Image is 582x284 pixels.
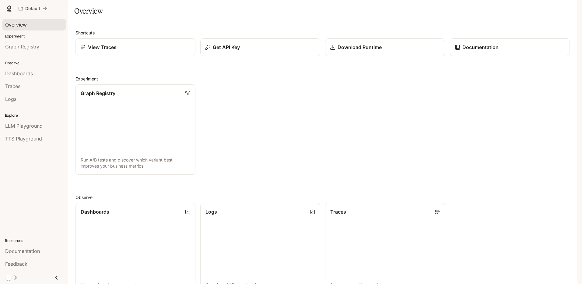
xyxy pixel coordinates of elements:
[75,38,195,56] a: View Traces
[75,84,195,175] a: Graph RegistryRun A/B tests and discover which variant best improves your business metrics
[16,2,50,15] button: All workspaces
[450,38,570,56] a: Documentation
[81,90,115,97] p: Graph Registry
[325,38,445,56] a: Download Runtime
[213,44,240,51] p: Get API Key
[81,208,109,215] p: Dashboards
[205,208,217,215] p: Logs
[74,5,103,17] h1: Overview
[330,208,346,215] p: Traces
[75,194,570,201] h2: Observe
[25,6,40,11] p: Default
[200,38,320,56] button: Get API Key
[462,44,499,51] p: Documentation
[75,76,570,82] h2: Experiment
[75,30,570,36] h2: Shortcuts
[81,157,190,169] p: Run A/B tests and discover which variant best improves your business metrics
[338,44,382,51] p: Download Runtime
[88,44,117,51] p: View Traces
